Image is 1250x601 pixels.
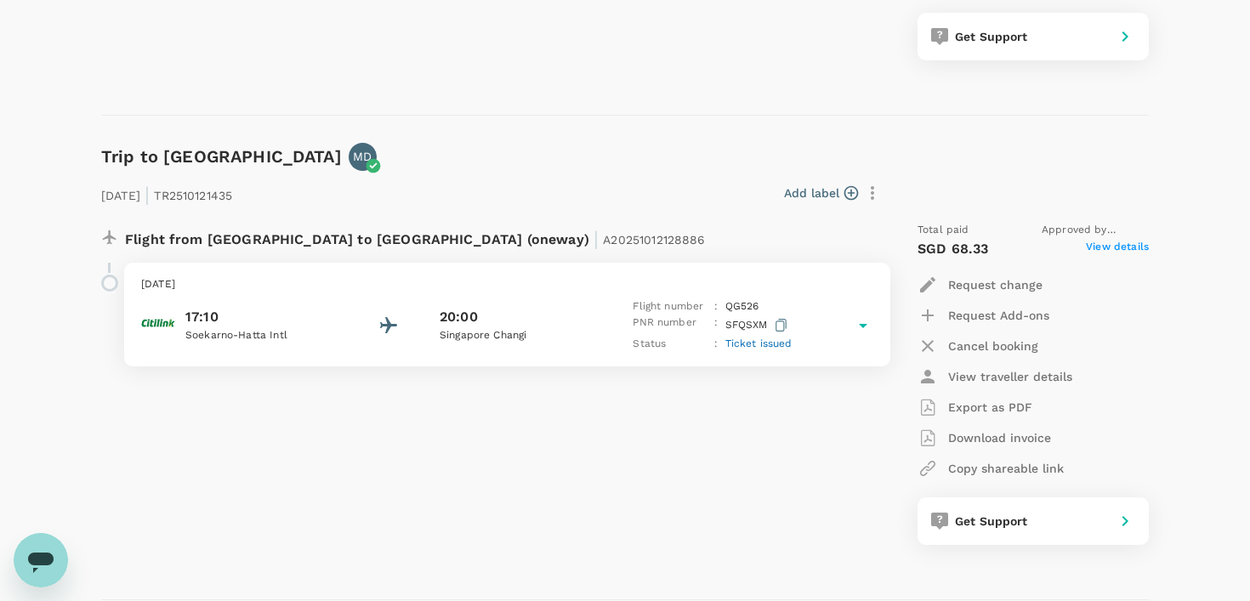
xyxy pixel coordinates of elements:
p: Download invoice [948,429,1051,446]
p: Singapore Changi [440,327,593,344]
h6: Trip to [GEOGRAPHIC_DATA] [101,143,342,170]
img: Citilink [141,306,175,340]
button: Export as PDF [918,392,1032,422]
p: : [714,298,718,315]
p: [DATE] TR2510121435 [101,178,232,208]
p: Copy shareable link [948,460,1064,477]
button: Request change [918,269,1043,300]
span: | [145,183,150,207]
p: MD [353,148,372,165]
span: Get Support [955,514,1028,528]
span: A20251012128886 [603,233,705,247]
button: Add label [784,184,858,201]
button: Copy shareable link [918,453,1064,484]
p: [DATE] [141,276,873,293]
button: Cancel booking [918,331,1038,361]
p: Request Add-ons [948,307,1049,324]
p: View traveller details [948,368,1072,385]
p: SGD 68.33 [918,239,988,259]
p: Soekarno-Hatta Intl [185,327,338,344]
span: View details [1086,239,1149,259]
span: Approved by [1042,222,1149,239]
p: 17:10 [185,307,338,327]
p: Status [633,336,707,353]
span: Get Support [955,30,1028,43]
p: Flight number [633,298,707,315]
p: : [714,336,718,353]
p: Export as PDF [948,399,1032,416]
p: SFQSXM [725,315,791,336]
button: Request Add-ons [918,300,1049,331]
iframe: Button to launch messaging window [14,533,68,587]
p: PNR number [633,315,707,336]
span: Ticket issued [725,337,793,349]
button: View traveller details [918,361,1072,392]
p: QG 526 [725,298,759,315]
p: : [714,315,718,336]
span: Total paid [918,222,969,239]
span: | [594,227,599,251]
p: Cancel booking [948,337,1038,354]
p: Flight from [GEOGRAPHIC_DATA] to [GEOGRAPHIC_DATA] (oneway) [125,222,706,252]
p: 20:00 [440,307,478,327]
button: Download invoice [918,422,1051,453]
p: Request change [948,276,1043,293]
